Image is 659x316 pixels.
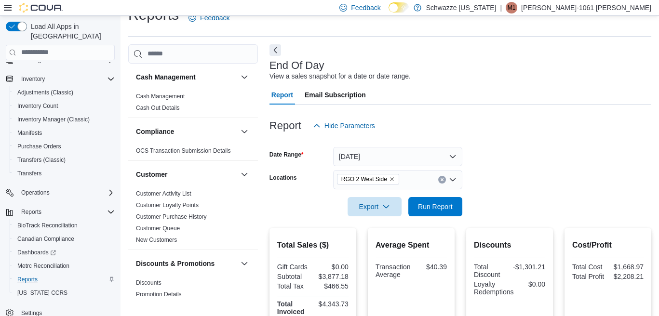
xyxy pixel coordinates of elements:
[277,282,311,290] div: Total Tax
[521,2,651,13] p: [PERSON_NAME]-1061 [PERSON_NAME]
[13,127,115,139] span: Manifests
[13,287,71,299] a: [US_STATE] CCRS
[474,280,514,296] div: Loyalty Redemptions
[438,176,446,184] button: Clear input
[511,263,545,271] div: -$1,301.21
[239,71,250,83] button: Cash Management
[13,260,73,272] a: Metrc Reconciliation
[572,239,644,251] h2: Cost/Profit
[277,273,311,280] div: Subtotal
[13,100,62,112] a: Inventory Count
[414,263,446,271] div: $40.39
[136,213,207,221] span: Customer Purchase History
[19,3,63,13] img: Cova
[13,100,115,112] span: Inventory Count
[27,22,115,41] span: Load All Apps in [GEOGRAPHIC_DATA]
[10,259,119,273] button: Metrc Reconciliation
[269,120,301,132] h3: Report
[13,154,69,166] a: Transfers (Classic)
[17,89,73,96] span: Adjustments (Classic)
[309,116,379,135] button: Hide Parameters
[10,99,119,113] button: Inventory Count
[474,239,545,251] h2: Discounts
[17,235,74,243] span: Canadian Compliance
[136,259,215,268] h3: Discounts & Promotions
[13,233,115,245] span: Canadian Compliance
[136,72,196,82] h3: Cash Management
[517,280,545,288] div: $0.00
[408,197,462,216] button: Run Report
[185,8,233,27] a: Feedback
[269,151,304,158] label: Date Range
[13,168,115,179] span: Transfers
[333,147,462,166] button: [DATE]
[136,147,231,155] span: OCS Transaction Submission Details
[10,113,119,126] button: Inventory Manager (Classic)
[136,93,185,100] a: Cash Management
[13,247,115,258] span: Dashboards
[136,127,237,136] button: Compliance
[136,105,180,111] a: Cash Out Details
[13,141,65,152] a: Purchase Orders
[13,220,81,231] a: BioTrack Reconciliation
[136,291,182,298] a: Promotion Details
[13,220,115,231] span: BioTrack Reconciliation
[136,225,180,232] a: Customer Queue
[13,114,115,125] span: Inventory Manager (Classic)
[17,156,66,164] span: Transfers (Classic)
[315,282,349,290] div: $466.55
[389,2,409,13] input: Dark Mode
[10,232,119,246] button: Canadian Compliance
[136,170,167,179] h3: Customer
[17,187,54,198] button: Operations
[17,129,42,137] span: Manifests
[17,143,61,150] span: Purchase Orders
[200,13,229,23] span: Feedback
[10,219,119,232] button: BioTrack Reconciliation
[239,169,250,180] button: Customer
[13,154,115,166] span: Transfers (Classic)
[136,201,199,209] span: Customer Loyalty Points
[277,239,349,251] h2: Total Sales ($)
[610,263,644,271] div: $1,668.97
[21,75,45,83] span: Inventory
[13,87,77,98] a: Adjustments (Classic)
[315,273,349,280] div: $3,877.18
[13,127,46,139] a: Manifests
[506,2,517,13] div: Martin-1061 Barela
[508,2,516,13] span: M1
[17,73,49,85] button: Inventory
[13,87,115,98] span: Adjustments (Classic)
[277,263,311,271] div: Gift Cards
[10,273,119,286] button: Reports
[136,279,161,286] a: Discounts
[269,44,281,56] button: Next
[17,116,90,123] span: Inventory Manager (Classic)
[10,167,119,180] button: Transfers
[13,247,60,258] a: Dashboards
[2,205,119,219] button: Reports
[2,72,119,86] button: Inventory
[572,273,606,280] div: Total Profit
[10,153,119,167] button: Transfers (Classic)
[136,147,231,154] a: OCS Transaction Submission Details
[136,236,177,244] span: New Customers
[136,279,161,287] span: Discounts
[17,102,58,110] span: Inventory Count
[13,114,94,125] a: Inventory Manager (Classic)
[269,174,297,182] label: Locations
[418,202,453,211] span: Run Report
[10,140,119,153] button: Purchase Orders
[136,190,191,197] a: Customer Activity List
[17,73,115,85] span: Inventory
[269,71,411,81] div: View a sales snapshot for a date or date range.
[10,246,119,259] a: Dashboards
[17,262,69,270] span: Metrc Reconciliation
[324,121,375,131] span: Hide Parameters
[13,274,41,285] a: Reports
[136,127,174,136] h3: Compliance
[136,104,180,112] span: Cash Out Details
